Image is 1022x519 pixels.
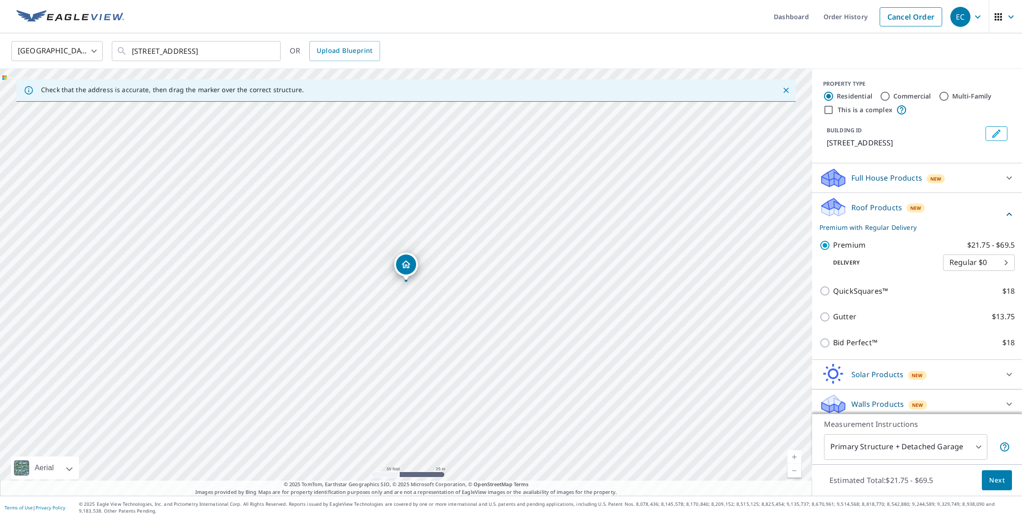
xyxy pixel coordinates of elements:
div: Roof ProductsNewPremium with Regular Delivery [819,197,1015,232]
a: Terms of Use [5,504,33,511]
p: $18 [1002,285,1015,297]
span: Upload Blueprint [317,45,372,57]
p: Estimated Total: $21.75 - $69.5 [822,470,941,490]
button: Next [982,470,1012,491]
div: Regular $0 [943,250,1015,275]
a: Cancel Order [880,7,942,26]
span: New [930,175,942,182]
span: © 2025 TomTom, Earthstar Geographics SIO, © 2025 Microsoft Corporation, © [284,481,529,488]
p: $21.75 - $69.5 [967,239,1015,251]
div: Primary Structure + Detached Garage [824,434,987,460]
a: Upload Blueprint [309,41,380,61]
p: Premium with Regular Delivery [819,223,1004,232]
span: New [912,401,923,409]
div: Dropped pin, building 1, Residential property, 1370 Toolik Dr North Pole, AK 99705 [394,253,418,281]
span: New [912,372,923,379]
img: EV Logo [16,10,124,24]
p: Delivery [819,259,943,267]
span: Your report will include the primary structure and a detached garage if one exists. [999,441,1010,452]
button: Close [780,84,792,96]
a: Privacy Policy [36,504,65,511]
p: Premium [833,239,866,251]
p: QuickSquares™ [833,285,888,297]
div: [GEOGRAPHIC_DATA] [11,38,103,64]
p: BUILDING ID [827,126,862,134]
div: PROPERTY TYPE [823,80,1011,88]
p: [STREET_ADDRESS] [827,137,982,148]
a: Terms [514,481,529,488]
p: Solar Products [851,369,903,380]
span: Next [989,475,1005,486]
p: Measurement Instructions [824,419,1010,430]
label: This is a complex [838,105,892,114]
div: OR [290,41,380,61]
p: Full House Products [851,172,922,183]
p: $18 [1002,337,1015,348]
a: Current Level 18, Zoom In [787,450,801,464]
button: Edit building 1 [985,126,1007,141]
div: Walls ProductsNew [819,393,1015,415]
a: OpenStreetMap [474,481,512,488]
label: Multi-Family [952,92,992,101]
p: | [5,505,65,510]
input: Search by address or latitude-longitude [132,38,262,64]
div: EC [950,7,970,27]
div: Aerial [32,457,57,479]
p: Bid Perfect™ [833,337,877,348]
span: New [910,204,922,212]
p: $13.75 [992,311,1015,322]
div: Full House ProductsNew [819,167,1015,189]
p: Check that the address is accurate, then drag the marker over the correct structure. [41,86,304,94]
p: © 2025 Eagle View Technologies, Inc. and Pictometry International Corp. All Rights Reserved. Repo... [79,501,1017,514]
p: Walls Products [851,399,904,410]
a: Current Level 18, Zoom Out [787,464,801,477]
p: Roof Products [851,202,902,213]
div: Solar ProductsNew [819,363,1015,385]
label: Commercial [893,92,931,101]
p: Gutter [833,311,856,322]
label: Residential [837,92,872,101]
div: Aerial [11,457,79,479]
